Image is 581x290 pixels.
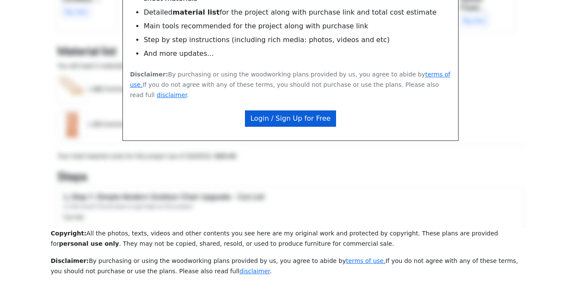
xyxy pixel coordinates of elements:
[51,230,86,237] strong: Copyright:
[59,240,119,247] b: personal use only
[51,230,498,247] small: All the photos, texts, videos and other contents you see here are my original work and protected ...
[51,257,518,275] small: By purchasing or using the woodworking plans provided by us, you agree to abide by If you do not ...
[51,257,89,264] strong: Disclaimer:
[346,257,385,264] a: terms of use.
[245,110,336,127] a: Login / Sign Up for Free
[130,71,168,78] strong: Disclaimer:
[173,8,220,16] b: material list
[144,7,451,18] li: Detailed for the project along with purchase link and total cost estimate
[239,268,270,275] a: disclaimer
[144,35,451,45] li: Step by step instructions (including rich media: photos, videos and etc)
[156,92,187,98] a: disclaimer
[130,71,450,88] a: terms of use.
[130,71,450,98] small: By purchasing or using the woodworking plans provided by us, you agree to abide by If you do not ...
[144,49,451,59] li: And more updates...
[144,21,451,31] li: Main tools recommended for the project along with purchase link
